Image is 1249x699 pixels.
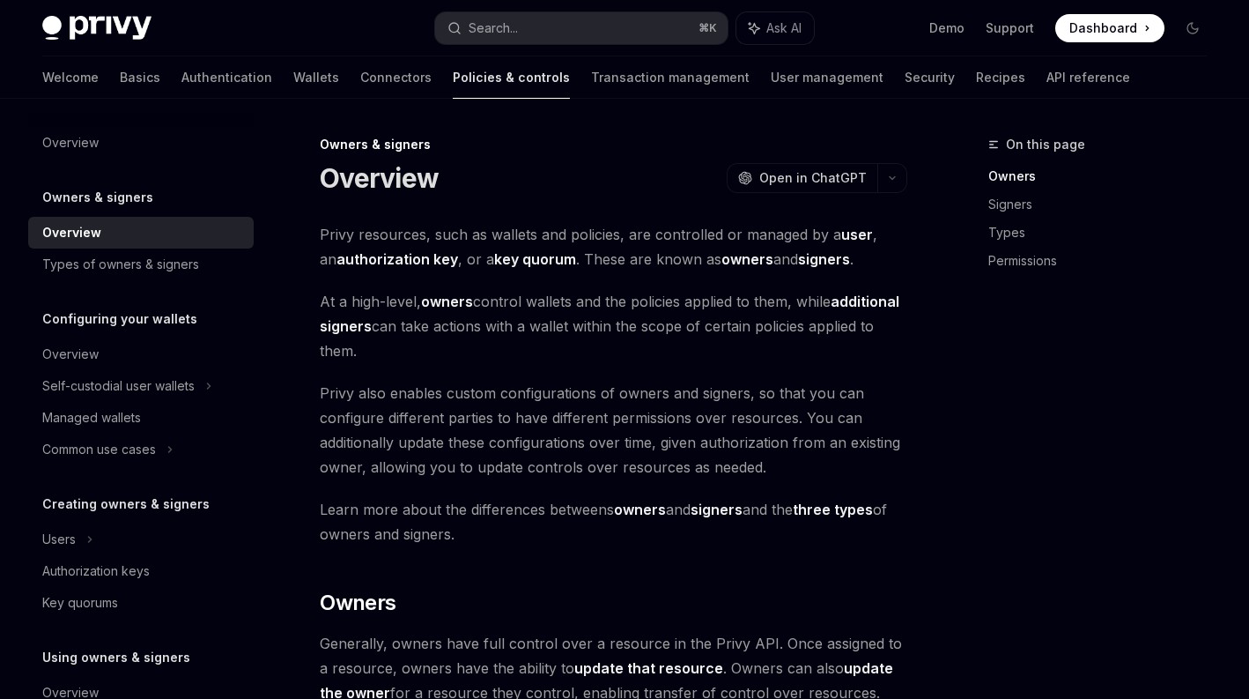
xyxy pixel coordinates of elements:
[28,338,254,370] a: Overview
[42,376,195,397] div: Self-custodial user wallets
[42,187,153,208] h5: Owners & signers
[42,132,99,153] div: Overview
[28,587,254,619] a: Key quorums
[759,169,867,187] span: Open in ChatGPT
[469,18,518,39] div: Search...
[320,222,907,271] span: Privy resources, such as wallets and policies, are controlled or managed by a , an , or a . These...
[320,136,907,153] div: Owners & signers
[320,589,395,617] span: Owners
[42,222,101,243] div: Overview
[1046,56,1130,99] a: API reference
[28,402,254,434] a: Managed wallets
[798,250,850,268] strong: signers
[721,250,773,268] strong: owners
[42,439,156,460] div: Common use cases
[988,247,1221,275] a: Permissions
[28,217,254,249] a: Overview
[591,56,750,99] a: Transaction management
[360,56,432,99] a: Connectors
[793,501,873,518] strong: three types
[42,56,99,99] a: Welcome
[320,381,907,480] span: Privy also enables custom configurations of owners and signers, so that you can configure differe...
[1055,14,1164,42] a: Dashboard
[1179,14,1207,42] button: Toggle dark mode
[841,226,873,243] strong: user
[771,56,883,99] a: User management
[42,407,141,428] div: Managed wallets
[435,12,728,44] button: Search...⌘K
[691,501,743,519] a: signers
[42,309,197,330] h5: Configuring your wallets
[988,162,1221,190] a: Owners
[42,561,150,582] div: Authorization keys
[28,127,254,159] a: Overview
[841,226,873,244] a: user
[494,250,576,268] strong: key quorum
[494,250,576,269] a: key quorum
[42,647,190,668] h5: Using owners & signers
[691,501,743,518] strong: signers
[929,19,964,37] a: Demo
[614,501,666,518] strong: owners
[766,19,802,37] span: Ask AI
[727,163,877,193] button: Open in ChatGPT
[698,21,717,35] span: ⌘ K
[28,555,254,587] a: Authorization keys
[976,56,1025,99] a: Recipes
[421,293,473,310] strong: owners
[42,344,99,365] div: Overview
[320,289,907,363] span: At a high-level, control wallets and the policies applied to them, while can take actions with a ...
[336,250,458,269] a: authorization key
[614,501,666,519] a: owners
[28,249,254,280] a: Types of owners & signers
[120,56,160,99] a: Basics
[42,16,152,41] img: dark logo
[42,529,76,550] div: Users
[793,501,873,519] a: three types
[986,19,1034,37] a: Support
[1006,134,1085,155] span: On this page
[42,494,210,515] h5: Creating owners & signers
[988,190,1221,219] a: Signers
[1069,19,1137,37] span: Dashboard
[336,250,458,268] strong: authorization key
[42,592,118,613] div: Key quorums
[293,56,339,99] a: Wallets
[905,56,955,99] a: Security
[320,162,439,194] h1: Overview
[320,497,907,547] span: Learn more about the differences betweens and and the of owners and signers.
[988,219,1221,247] a: Types
[181,56,272,99] a: Authentication
[453,56,570,99] a: Policies & controls
[574,659,723,677] strong: update that resource
[42,254,199,275] div: Types of owners & signers
[736,12,814,44] button: Ask AI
